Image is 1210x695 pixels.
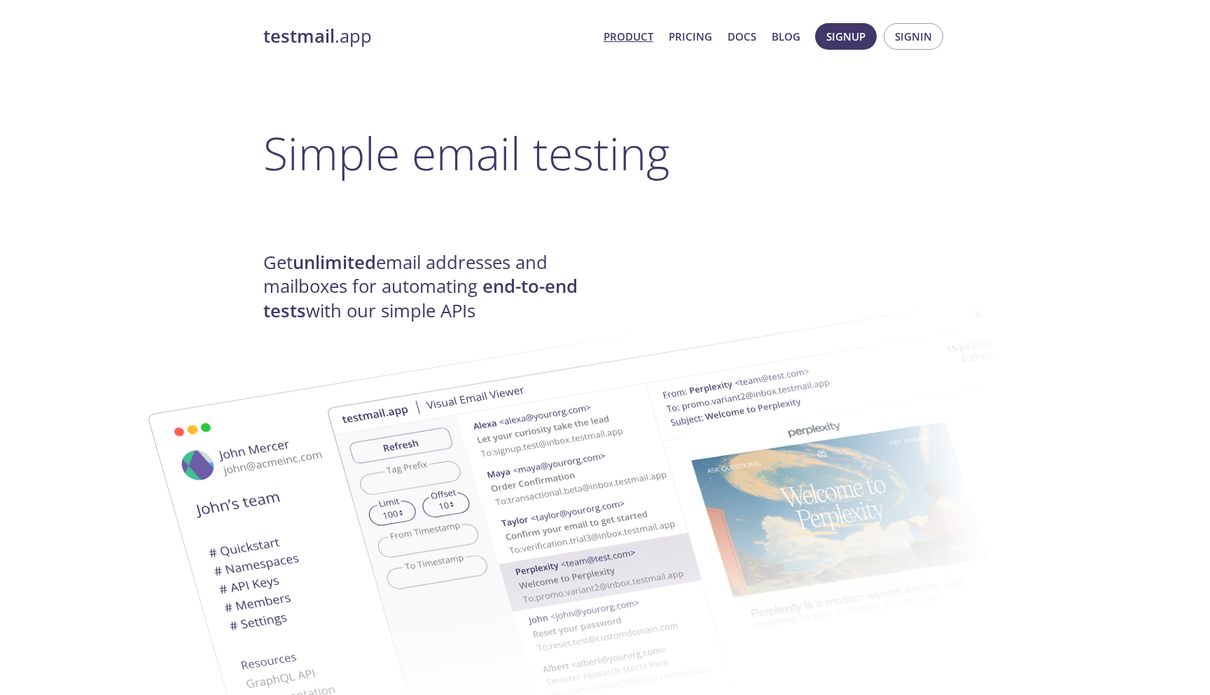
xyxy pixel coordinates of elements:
strong: end-to-end tests [263,274,578,322]
strong: testmail [263,24,335,48]
span: Signin [895,27,932,46]
a: Docs [728,27,756,46]
button: Signup [815,23,877,50]
button: Signin [884,23,943,50]
strong: unlimited [293,250,376,275]
h4: Get email addresses and mailboxes for automating with our simple APIs [263,251,605,323]
a: Product [604,27,653,46]
h1: Simple email testing [263,126,947,180]
span: Signup [826,27,865,46]
a: testmail.app [263,25,592,48]
a: Pricing [669,27,712,46]
a: Blog [772,27,800,46]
